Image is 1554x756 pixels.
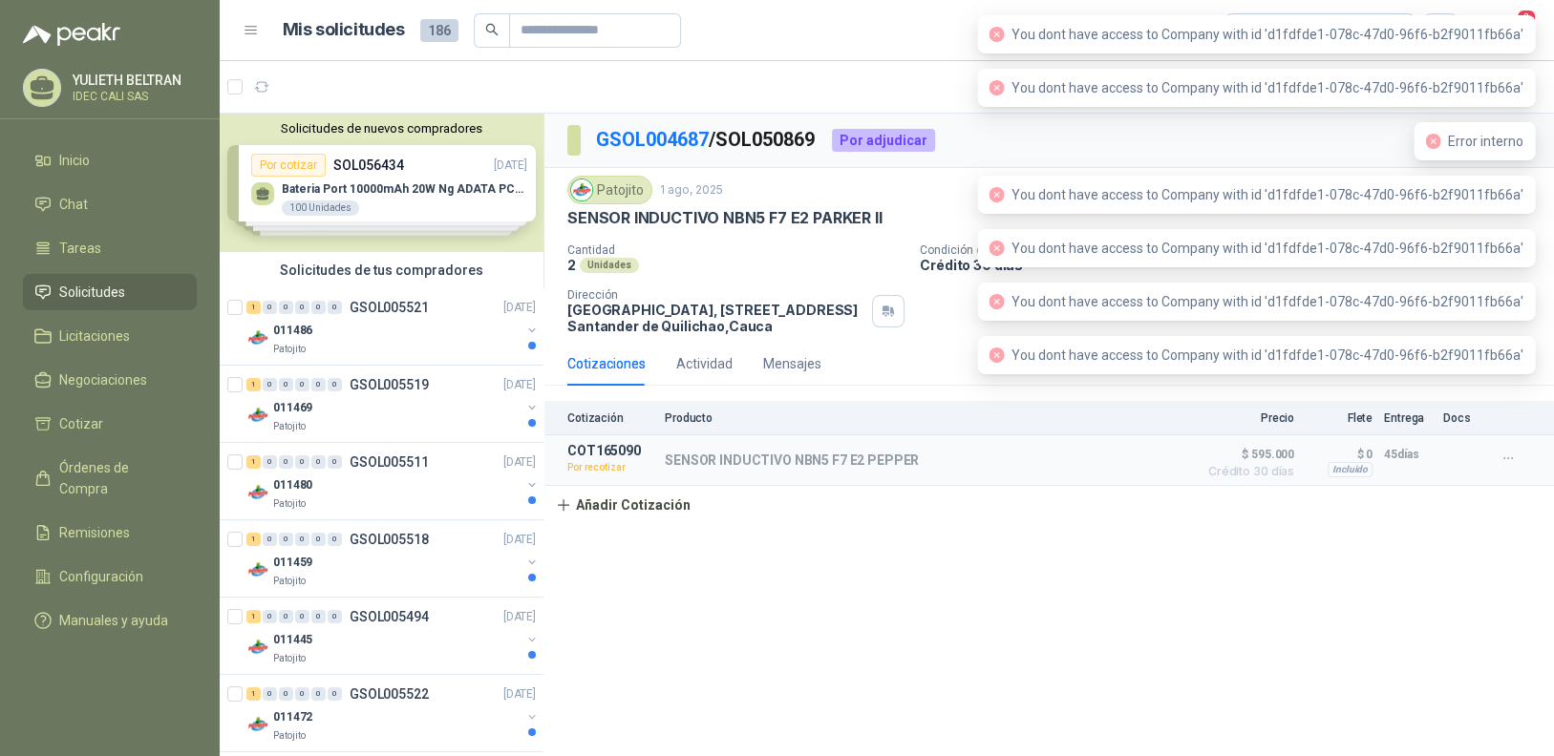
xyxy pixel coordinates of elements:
[832,129,935,152] div: Por adjudicar
[59,282,125,303] span: Solicitudes
[567,443,653,458] p: COT165090
[59,238,101,259] span: Tareas
[295,533,309,546] div: 0
[273,574,306,589] p: Patojito
[23,602,197,639] a: Manuales y ayuda
[328,455,342,469] div: 0
[273,322,312,340] p: 011486
[59,325,130,346] span: Licitaciones
[989,294,1004,309] span: close-circle
[246,378,261,391] div: 1
[350,687,429,701] p: GSOL005522
[23,362,197,398] a: Negociaciones
[295,378,309,391] div: 0
[1448,134,1523,149] span: Error interno
[567,243,905,257] p: Cantidad
[273,496,306,512] p: Patojito
[23,558,197,595] a: Configuración
[220,252,543,288] div: Solicitudes de tus compradores
[1011,27,1523,42] span: You dont have access to Company with id 'd1fdfde1-078c-47d0-96f6-b2f9011fb66a'
[503,376,536,394] p: [DATE]
[273,342,306,357] p: Patojito
[279,610,293,623] div: 0
[246,605,540,666] a: 1 0 0 0 0 0 GSOL005494[DATE] Company Logo011445Patojito
[328,378,342,391] div: 0
[279,378,293,391] div: 0
[567,176,652,204] div: Patojito
[567,302,864,334] p: [GEOGRAPHIC_DATA], [STREET_ADDRESS] Santander de Quilichao , Cauca
[1199,443,1294,466] span: $ 595.000
[485,23,499,36] span: search
[59,457,179,499] span: Órdenes de Compra
[23,230,197,266] a: Tareas
[311,610,326,623] div: 0
[328,687,342,701] div: 0
[989,27,1004,42] span: close-circle
[596,128,709,151] a: GSOL004687
[295,455,309,469] div: 0
[273,476,312,494] p: 011480
[295,610,309,623] div: 0
[273,651,306,666] p: Patojito
[283,16,405,44] h1: Mis solicitudes
[1199,411,1294,425] p: Precio
[503,685,536,703] p: [DATE]
[73,91,192,102] p: IDEC CALI SAS
[273,554,312,572] p: 011459
[279,533,293,546] div: 0
[311,533,326,546] div: 0
[23,186,197,222] a: Chat
[350,455,429,469] p: GSOL005511
[73,73,192,87] p: YULIETH BELTRAN
[246,528,540,589] a: 1 0 0 0 0 0 GSOL005518[DATE] Company Logo011459Patojito
[311,378,326,391] div: 0
[1306,443,1373,466] p: $ 0
[311,455,326,469] div: 0
[567,411,653,425] p: Cotización
[263,687,277,701] div: 0
[920,243,1546,257] p: Condición de pago
[263,610,277,623] div: 0
[59,566,143,587] span: Configuración
[1011,241,1523,256] span: You dont have access to Company with id 'd1fdfde1-078c-47d0-96f6-b2f9011fb66a'
[567,208,882,228] p: SENSOR INDUCTIVO NBN5 F7 E2 PARKER II
[263,378,277,391] div: 0
[920,257,1546,273] p: Crédito 30 días
[989,241,1004,256] span: close-circle
[246,481,269,504] img: Company Logo
[328,610,342,623] div: 0
[1425,134,1440,149] span: close-circle
[246,296,540,357] a: 1 0 0 0 0 0 GSOL005521[DATE] Company Logo011486Patojito
[763,353,821,374] div: Mensajes
[263,301,277,314] div: 0
[273,728,306,744] p: Patojito
[420,19,458,42] span: 186
[279,687,293,701] div: 0
[567,458,653,477] p: Por recotizar
[23,318,197,354] a: Licitaciones
[59,369,147,390] span: Negociaciones
[23,274,197,310] a: Solicitudes
[273,419,306,434] p: Patojito
[350,378,429,391] p: GSOL005519
[1497,13,1531,48] button: 2
[246,713,269,736] img: Company Logo
[246,404,269,427] img: Company Logo
[311,301,326,314] div: 0
[279,301,293,314] div: 0
[220,114,543,252] div: Solicitudes de nuevos compradoresPor cotizarSOL056434[DATE] Bateria Port 10000mAh 20W Ng ADATA PC...
[350,533,429,546] p: GSOL005518
[59,610,168,631] span: Manuales y ayuda
[227,121,536,136] button: Solicitudes de nuevos compradores
[328,533,342,546] div: 0
[567,353,646,374] div: Cotizaciones
[503,453,536,472] p: [DATE]
[1011,80,1523,95] span: You dont have access to Company with id 'd1fdfde1-078c-47d0-96f6-b2f9011fb66a'
[676,353,733,374] div: Actividad
[350,610,429,623] p: GSOL005494
[246,326,269,349] img: Company Logo
[1011,187,1523,202] span: You dont have access to Company with id 'd1fdfde1-078c-47d0-96f6-b2f9011fb66a'
[665,452,919,468] p: SENSOR INDUCTIVO NBN5 F7 E2 PEPPER
[273,708,312,726] p: 011472
[273,399,312,417] p: 011469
